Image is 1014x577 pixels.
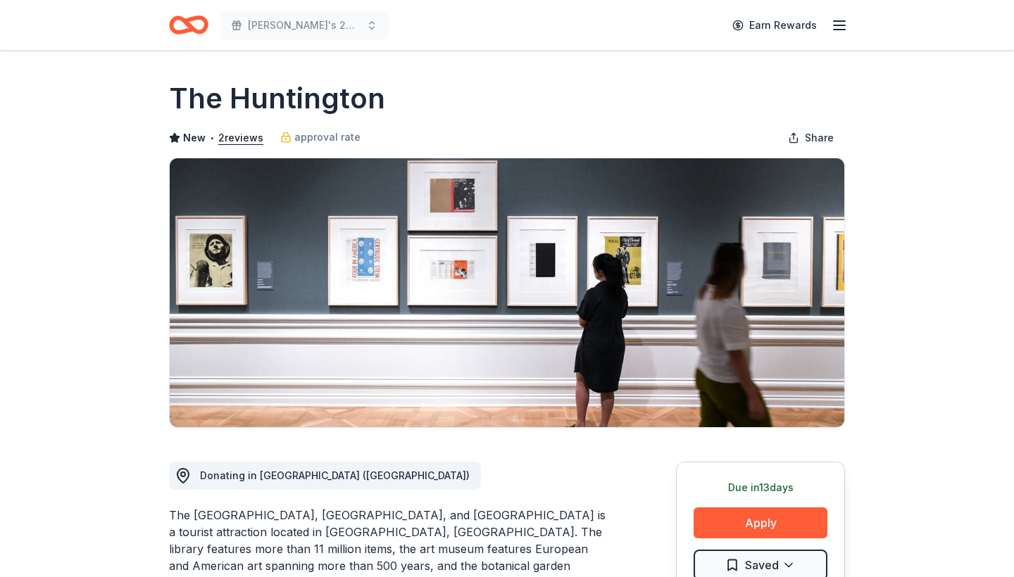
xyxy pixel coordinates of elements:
span: [PERSON_NAME]'s 2nd Annual [DATE] Ball [248,17,361,34]
button: [PERSON_NAME]'s 2nd Annual [DATE] Ball [220,11,389,39]
span: Donating in [GEOGRAPHIC_DATA] ([GEOGRAPHIC_DATA]) [200,469,470,481]
button: 2reviews [218,129,263,146]
span: • [210,132,215,144]
button: Apply [694,507,827,538]
a: approval rate [280,129,361,146]
button: Share [777,124,845,152]
div: Due in 13 days [694,479,827,496]
span: Saved [745,556,779,574]
span: approval rate [294,129,361,146]
span: Share [805,129,834,146]
a: Home [169,8,208,42]
span: New [183,129,206,146]
h1: The Huntington [169,79,385,118]
a: Earn Rewards [724,13,825,38]
img: Image for The Huntington [170,158,844,427]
